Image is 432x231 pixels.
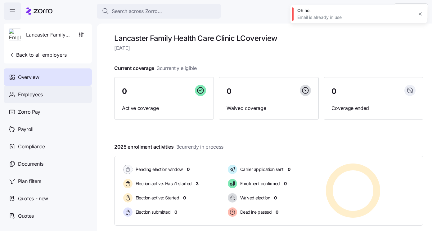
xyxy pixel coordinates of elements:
[4,155,92,172] a: Documents
[114,143,223,151] span: 2025 enrollment activities
[176,143,223,151] span: 3 currently in process
[134,181,192,187] span: Election active: Hasn't started
[134,195,179,201] span: Election active: Started
[18,73,39,81] span: Overview
[4,86,92,103] a: Employees
[122,88,127,95] span: 0
[183,195,186,201] span: 0
[238,195,270,201] span: Waived election
[114,64,197,72] span: Current coverage
[276,209,278,215] span: 0
[112,7,162,15] span: Search across Zorro...
[18,212,34,220] span: Quotes
[114,33,423,43] h1: Lancaster Family Health Care Clinic LC overview
[4,138,92,155] a: Compliance
[4,68,92,86] a: Overview
[18,91,43,98] span: Employees
[284,181,287,187] span: 0
[331,88,336,95] span: 0
[174,209,177,215] span: 0
[157,64,197,72] span: 3 currently eligible
[134,209,170,215] span: Election submitted
[97,4,221,19] button: Search across Zorro...
[6,49,69,61] button: Back to all employers
[238,181,280,187] span: Enrollment confirmed
[331,104,416,112] span: Coverage ended
[18,160,43,168] span: Documents
[297,14,413,20] div: Email is already in use
[288,166,290,172] span: 0
[18,177,41,185] span: Plan filters
[4,172,92,190] a: Plan filters
[297,7,413,14] div: Oh no!
[114,44,423,52] span: [DATE]
[4,207,92,224] a: Quotes
[18,108,40,116] span: Zorro Pay
[9,29,21,41] img: Employer logo
[26,31,71,39] span: Lancaster Family Health Care Clinic LC
[238,166,284,172] span: Carrier application sent
[4,103,92,120] a: Zorro Pay
[18,125,34,133] span: Payroll
[227,104,311,112] span: Waived coverage
[18,143,45,150] span: Compliance
[134,166,183,172] span: Pending election window
[9,51,67,59] span: Back to all employers
[18,195,48,203] span: Quotes - new
[4,120,92,138] a: Payroll
[4,190,92,207] a: Quotes - new
[196,181,199,187] span: 3
[238,209,272,215] span: Deadline passed
[227,88,232,95] span: 0
[187,166,190,172] span: 0
[122,104,206,112] span: Active coverage
[274,195,277,201] span: 0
